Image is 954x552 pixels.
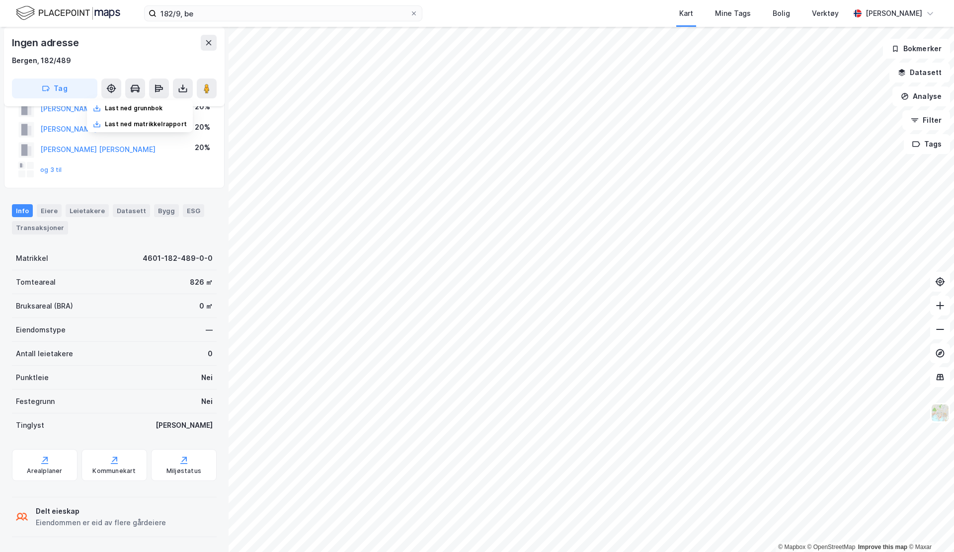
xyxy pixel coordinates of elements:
[16,276,56,288] div: Tomteareal
[904,504,954,552] iframe: Chat Widget
[105,120,187,128] div: Last ned matrikkelrapport
[36,517,166,529] div: Eiendommen er eid av flere gårdeiere
[105,104,162,112] div: Last ned grunnbok
[902,110,950,130] button: Filter
[190,276,213,288] div: 826 ㎡
[931,403,950,422] img: Z
[16,300,73,312] div: Bruksareal (BRA)
[36,505,166,517] div: Delt eieskap
[16,372,49,384] div: Punktleie
[807,544,856,551] a: OpenStreetMap
[154,204,179,217] div: Bygg
[778,544,805,551] a: Mapbox
[201,395,213,407] div: Nei
[208,348,213,360] div: 0
[773,7,790,19] div: Bolig
[12,55,71,67] div: Bergen, 182/489
[156,419,213,431] div: [PERSON_NAME]
[113,204,150,217] div: Datasett
[37,204,62,217] div: Eiere
[812,7,839,19] div: Verktøy
[195,121,210,133] div: 20%
[16,4,120,22] img: logo.f888ab2527a4732fd821a326f86c7f29.svg
[858,544,907,551] a: Improve this map
[206,324,213,336] div: —
[157,6,410,21] input: Søk på adresse, matrikkel, gårdeiere, leietakere eller personer
[892,86,950,106] button: Analyse
[904,504,954,552] div: Kontrollprogram for chat
[679,7,693,19] div: Kart
[16,324,66,336] div: Eiendomstype
[166,467,201,475] div: Miljøstatus
[715,7,751,19] div: Mine Tags
[904,134,950,154] button: Tags
[143,252,213,264] div: 4601-182-489-0-0
[883,39,950,59] button: Bokmerker
[16,348,73,360] div: Antall leietakere
[27,467,62,475] div: Arealplaner
[889,63,950,82] button: Datasett
[12,79,97,98] button: Tag
[92,467,136,475] div: Kommunekart
[12,221,68,234] div: Transaksjoner
[66,204,109,217] div: Leietakere
[16,395,55,407] div: Festegrunn
[195,101,210,113] div: 20%
[195,142,210,154] div: 20%
[866,7,922,19] div: [PERSON_NAME]
[12,204,33,217] div: Info
[201,372,213,384] div: Nei
[199,300,213,312] div: 0 ㎡
[12,35,80,51] div: Ingen adresse
[183,204,204,217] div: ESG
[16,252,48,264] div: Matrikkel
[16,419,44,431] div: Tinglyst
